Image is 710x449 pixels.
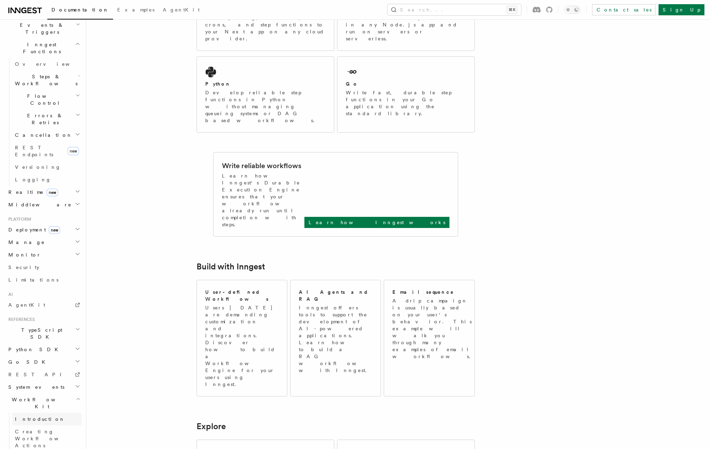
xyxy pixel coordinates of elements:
span: new [49,226,60,234]
button: System events [6,381,82,393]
span: Security [8,265,39,270]
span: Platform [6,216,31,222]
span: Limitations [8,277,58,283]
span: Versioning [15,164,61,170]
a: AgentKit [159,2,204,19]
a: PythonDevelop reliable step functions in Python without managing queueing systems or DAG based wo... [197,56,334,133]
button: TypeScript SDK [6,324,82,343]
a: Examples [113,2,159,19]
button: Deploymentnew [6,223,82,236]
span: new [47,189,58,196]
p: Write durable step functions in any Node.js app and run on servers or serverless. [346,14,466,42]
h2: AI Agents and RAG [299,289,373,302]
span: AgentKit [8,302,45,308]
p: Add queueing, events, crons, and step functions to your Next app on any cloud provider. [205,14,326,42]
p: Users [DATE] are demanding customization and integrations. Discover how to build a Workflow Engin... [205,304,279,388]
span: AgentKit [163,7,200,13]
a: Limitations [6,274,82,286]
span: Steps & Workflows [12,73,78,87]
button: Cancellation [12,129,82,141]
a: AI Agents and RAGInngest offers tools to support the development of AI-powered applications. Lear... [290,280,381,396]
span: Monitor [6,251,41,258]
span: Flow Control [12,93,75,107]
a: REST Endpointsnew [12,141,82,161]
span: Documentation [51,7,109,13]
p: Inngest offers tools to support the development of AI-powered applications. Learn how to build a ... [299,304,373,374]
a: Build with Inngest [197,262,265,271]
a: Documentation [47,2,113,19]
span: System events [6,384,64,391]
span: Inngest Functions [6,41,75,55]
button: Middleware [6,198,82,211]
span: Introduction [15,416,65,422]
span: References [6,317,35,322]
h2: User-defined Workflows [205,289,279,302]
button: Manage [6,236,82,249]
span: Python SDK [6,346,62,353]
span: Cancellation [12,132,72,139]
button: Monitor [6,249,82,261]
a: Logging [12,173,82,186]
p: A drip campaign is usually based on your user's behavior. This example will walk you through many... [392,297,474,360]
button: Errors & Retries [12,109,82,129]
span: Examples [117,7,154,13]
span: Overview [15,61,87,67]
span: Middleware [6,201,72,208]
h2: Python [205,80,231,87]
a: User-defined WorkflowsUsers [DATE] are demanding customization and integrations. Discover how to ... [197,280,287,396]
a: AgentKit [6,299,82,311]
a: Overview [12,58,82,70]
p: Develop reliable step functions in Python without managing queueing systems or DAG based workflows. [205,89,326,124]
div: Inngest Functions [6,58,82,186]
a: GoWrite fast, durable step functions in your Go application using the standard library. [337,56,475,133]
button: Events & Triggers [6,19,82,38]
span: REST Endpoints [15,145,53,157]
span: Realtime [6,189,58,196]
a: Contact sales [592,4,656,15]
button: Toggle dark mode [564,6,581,14]
p: Learn how Inngest's Durable Execution Engine ensures that your workflow already run until complet... [222,172,304,228]
h2: Email sequence [392,289,454,296]
p: Write fast, durable step functions in your Go application using the standard library. [346,89,466,117]
button: Realtimenew [6,186,82,198]
span: Errors & Retries [12,112,75,126]
span: new [67,147,79,155]
a: REST API [6,368,82,381]
p: Learn how Inngest works [309,219,445,226]
button: Search...⌘K [388,4,521,15]
button: Inngest Functions [6,38,82,58]
a: Sign Up [659,4,704,15]
span: Logging [15,177,51,182]
span: AI [6,292,13,297]
a: Security [6,261,82,274]
a: Versioning [12,161,82,173]
button: Steps & Workflows [12,70,82,90]
span: Manage [6,239,45,246]
a: Email sequenceA drip campaign is usually based on your user's behavior. This example will walk yo... [384,280,474,396]
span: REST API [8,372,67,377]
a: Introduction [12,413,82,425]
a: Explore [197,422,226,431]
button: Go SDK [6,356,82,368]
span: Creating Workflow Actions [15,429,75,448]
span: Events & Triggers [6,22,76,36]
span: Deployment [6,226,60,233]
span: TypeScript SDK [6,326,75,340]
kbd: ⌘K [507,6,517,13]
span: Go SDK [6,359,49,365]
button: Python SDK [6,343,82,356]
a: Learn how Inngest works [304,217,449,228]
button: Flow Control [12,90,82,109]
span: Workflow Kit [6,396,76,410]
h2: Write reliable workflows [222,161,301,171]
button: Workflow Kit [6,393,82,413]
h2: Go [346,80,358,87]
